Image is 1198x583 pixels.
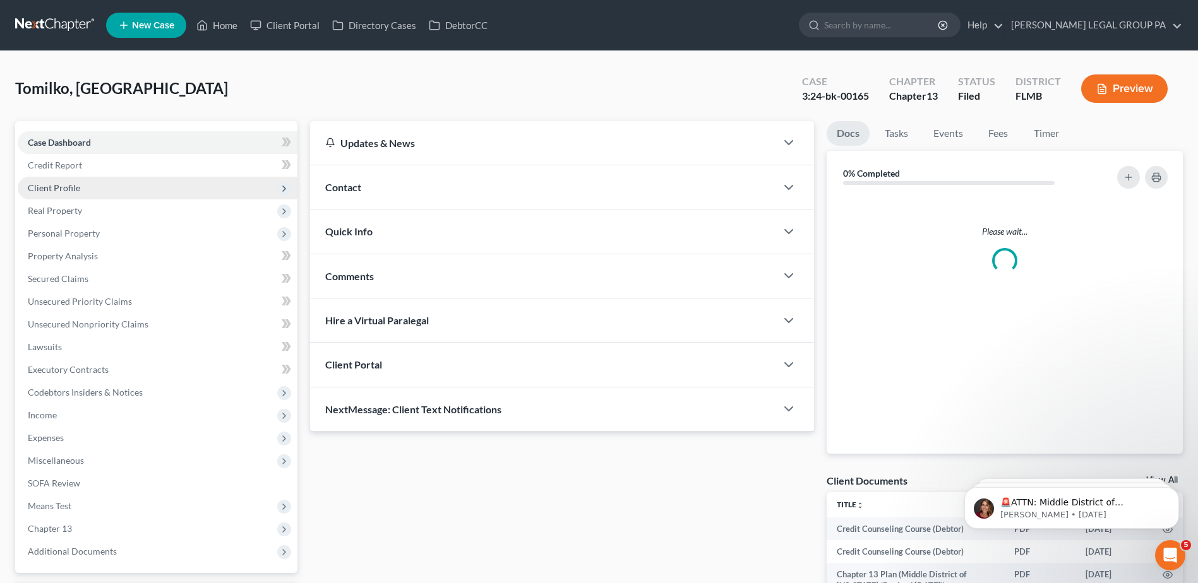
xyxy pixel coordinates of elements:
span: NextMessage: Client Text Notifications [325,403,501,415]
a: Titleunfold_more [837,500,864,509]
a: Property Analysis [18,245,297,268]
span: SOFA Review [28,478,80,488]
a: Directory Cases [326,14,422,37]
span: Means Test [28,500,71,511]
a: Events [923,121,973,146]
span: 13 [926,90,938,102]
div: Case [802,74,869,89]
div: Status [958,74,995,89]
div: District [1015,74,1061,89]
span: Codebtors Insiders & Notices [28,387,143,397]
a: DebtorCC [422,14,494,37]
span: Miscellaneous [28,455,84,466]
span: Property Analysis [28,250,98,261]
span: Executory Contracts [28,364,109,375]
div: Filed [958,89,995,103]
p: Please wait... [837,225,1173,238]
td: PDF [1004,540,1075,563]
span: Quick Info [325,225,373,237]
a: Executory Contracts [18,358,297,381]
div: Chapter [889,74,938,89]
span: Client Profile [28,182,80,193]
span: Unsecured Nonpriority Claims [28,319,148,329]
span: New Case [132,21,174,30]
span: Comments [325,270,374,282]
a: Unsecured Nonpriority Claims [18,313,297,336]
span: Personal Property [28,228,100,238]
a: Unsecured Priority Claims [18,290,297,313]
span: Credit Report [28,160,82,170]
strong: 0% Completed [843,168,900,179]
a: Tasks [875,121,918,146]
a: SOFA Review [18,472,297,495]
a: Lawsuits [18,336,297,358]
a: Client Portal [244,14,326,37]
span: Client Portal [325,358,382,370]
span: Unsecured Priority Claims [28,296,132,307]
a: Case Dashboard [18,131,297,154]
a: Docs [827,121,870,146]
div: Updates & News [325,136,761,150]
button: Preview [1081,74,1168,103]
span: Case Dashboard [28,137,91,148]
span: Contact [325,181,361,193]
a: Home [190,14,244,37]
a: Credit Report [18,154,297,177]
div: Chapter [889,89,938,103]
div: Client Documents [827,474,907,487]
a: Help [961,14,1003,37]
span: Chapter 13 [28,523,72,534]
td: Credit Counseling Course (Debtor) [827,540,1004,563]
iframe: Intercom notifications message [945,461,1198,549]
span: Real Property [28,205,82,216]
div: 3:24-bk-00165 [802,89,869,103]
a: Secured Claims [18,268,297,290]
a: [PERSON_NAME] LEGAL GROUP PA [1005,14,1182,37]
div: FLMB [1015,89,1061,103]
span: 5 [1181,540,1191,550]
span: Additional Documents [28,546,117,556]
span: Expenses [28,432,64,443]
td: [DATE] [1075,540,1153,563]
span: Income [28,409,57,420]
input: Search by name... [824,13,940,37]
span: Hire a Virtual Paralegal [325,314,429,326]
a: Timer [1024,121,1069,146]
i: unfold_more [856,502,864,509]
span: Secured Claims [28,273,88,284]
td: Credit Counseling Course (Debtor) [827,517,1004,540]
a: Fees [978,121,1019,146]
span: Tomilko, [GEOGRAPHIC_DATA] [15,79,228,97]
iframe: Intercom live chat [1155,540,1185,570]
span: Lawsuits [28,341,62,352]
